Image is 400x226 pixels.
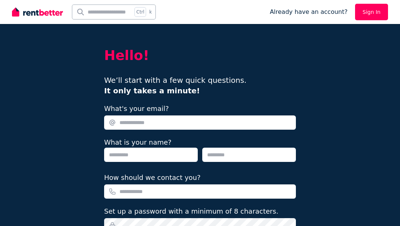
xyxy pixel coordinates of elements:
h2: Hello! [104,48,296,63]
label: What is your name? [104,138,172,146]
span: Ctrl [134,7,146,17]
span: Already have an account? [270,7,348,16]
label: What's your email? [104,103,169,114]
img: RentBetter [12,6,63,18]
a: Sign In [355,4,388,20]
b: It only takes a minute! [104,86,200,95]
span: k [149,9,152,15]
label: Set up a password with a minimum of 8 characters. [104,206,278,217]
label: How should we contact you? [104,172,201,183]
span: We’ll start with a few quick questions. [104,76,246,95]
